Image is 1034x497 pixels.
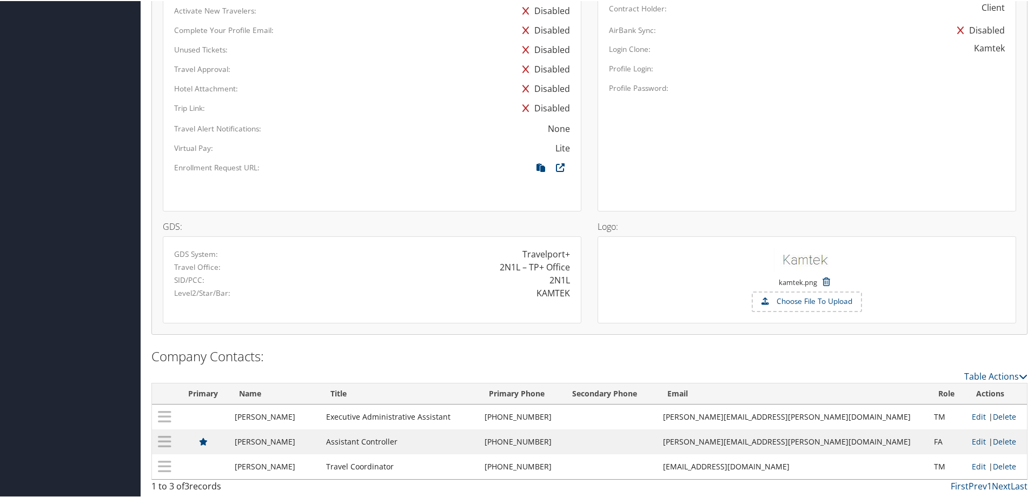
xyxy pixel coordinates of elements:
[174,142,213,153] label: Virtual Pay:
[993,460,1016,471] a: Delete
[500,260,570,273] div: 2N1L – TP+ Office
[517,78,570,97] div: Disabled
[966,382,1027,403] th: Actions
[517,97,570,117] div: Disabled
[929,403,966,428] td: TM
[952,19,1005,39] div: Disabled
[609,43,651,54] label: Login Clone:
[609,82,668,92] label: Profile Password:
[174,4,256,15] label: Activate New Travelers:
[555,141,570,154] div: Lite
[929,382,966,403] th: Role
[174,82,238,93] label: Hotel Attachment:
[229,403,321,428] td: [PERSON_NAME]
[479,428,562,453] td: [PHONE_NUMBER]
[779,276,817,297] small: kamtek.png
[174,161,260,172] label: Enrollment Request URL:
[993,435,1016,446] a: Delete
[517,39,570,58] div: Disabled
[184,479,189,491] span: 3
[517,58,570,78] div: Disabled
[753,291,861,310] label: Choose File To Upload
[536,286,570,299] div: KAMTEK
[972,460,986,471] a: Edit
[174,274,204,284] label: SID/PCC:
[966,428,1027,453] td: |
[972,435,986,446] a: Edit
[229,382,321,403] th: Name
[151,479,359,497] div: 1 to 3 of records
[969,479,987,491] a: Prev
[548,121,570,134] div: None
[658,453,929,478] td: [EMAIL_ADDRESS][DOMAIN_NAME]
[174,261,221,271] label: Travel Office:
[549,273,570,286] div: 2N1L
[598,221,1016,230] h4: Logo:
[479,403,562,428] td: [PHONE_NUMBER]
[951,479,969,491] a: First
[174,122,261,133] label: Travel Alert Notifications:
[229,453,321,478] td: [PERSON_NAME]
[974,41,1005,54] div: Kamtek
[929,428,966,453] td: FA
[321,382,480,403] th: Title
[174,43,228,54] label: Unused Tickets:
[658,428,929,453] td: [PERSON_NAME][EMAIL_ADDRESS][PERSON_NAME][DOMAIN_NAME]
[174,287,230,297] label: Level2/Star/Bar:
[517,19,570,39] div: Disabled
[177,382,229,403] th: Primary
[562,382,658,403] th: Secondary Phone
[929,453,966,478] td: TM
[151,346,1028,365] h2: Company Contacts:
[163,221,581,230] h4: GDS:
[479,382,562,403] th: Primary Phone
[321,403,480,428] td: Executive Administrative Assistant
[479,453,562,478] td: [PHONE_NUMBER]
[321,453,480,478] td: Travel Coordinator
[522,247,570,260] div: Travelport+
[658,403,929,428] td: [PERSON_NAME][EMAIL_ADDRESS][PERSON_NAME][DOMAIN_NAME]
[609,2,667,13] label: Contract Holder:
[609,62,653,73] label: Profile Login:
[966,453,1027,478] td: |
[229,428,321,453] td: [PERSON_NAME]
[174,63,230,74] label: Travel Approval:
[772,247,841,271] img: kamtek.png
[966,403,1027,428] td: |
[1011,479,1028,491] a: Last
[174,24,274,35] label: Complete Your Profile Email:
[993,410,1016,421] a: Delete
[972,410,986,421] a: Edit
[174,102,205,112] label: Trip Link:
[658,382,929,403] th: Email
[992,479,1011,491] a: Next
[987,479,992,491] a: 1
[609,24,656,35] label: AirBank Sync:
[964,369,1028,381] a: Table Actions
[321,428,480,453] td: Assistant Controller
[174,248,218,259] label: GDS System:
